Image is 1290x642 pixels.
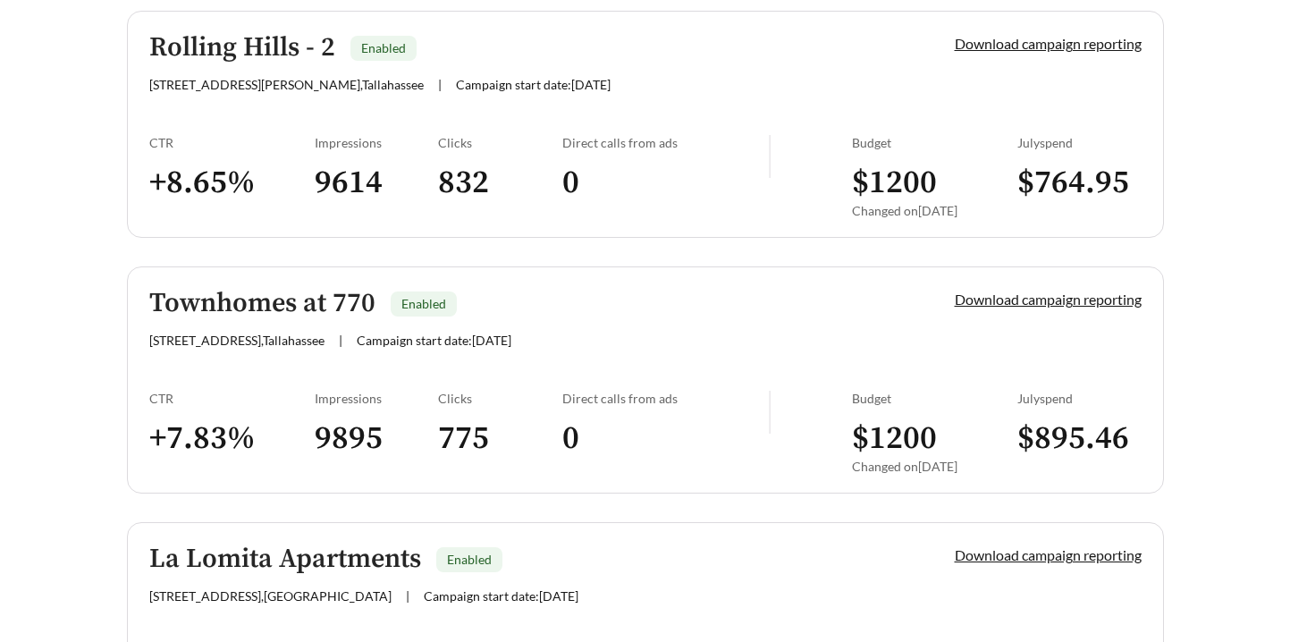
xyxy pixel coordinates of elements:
[438,135,562,150] div: Clicks
[852,135,1017,150] div: Budget
[315,163,439,203] h3: 9614
[438,391,562,406] div: Clicks
[149,77,424,92] span: [STREET_ADDRESS][PERSON_NAME] , Tallahassee
[769,391,771,434] img: line
[562,418,769,459] h3: 0
[401,296,446,311] span: Enabled
[149,163,315,203] h3: + 8.65 %
[852,203,1017,218] div: Changed on [DATE]
[424,588,578,604] span: Campaign start date: [DATE]
[127,11,1164,238] a: Rolling Hills - 2Enabled[STREET_ADDRESS][PERSON_NAME],Tallahassee|Campaign start date:[DATE]Downl...
[769,135,771,178] img: line
[1017,135,1142,150] div: July spend
[149,135,315,150] div: CTR
[1017,391,1142,406] div: July spend
[456,77,611,92] span: Campaign start date: [DATE]
[562,163,769,203] h3: 0
[852,163,1017,203] h3: $ 1200
[955,291,1142,308] a: Download campaign reporting
[127,266,1164,494] a: Townhomes at 770Enabled[STREET_ADDRESS],Tallahassee|Campaign start date:[DATE]Download campaign r...
[447,552,492,567] span: Enabled
[315,391,439,406] div: Impressions
[852,418,1017,459] h3: $ 1200
[149,289,375,318] h5: Townhomes at 770
[562,135,769,150] div: Direct calls from ads
[149,33,335,63] h5: Rolling Hills - 2
[149,418,315,459] h3: + 7.83 %
[438,77,442,92] span: |
[149,391,315,406] div: CTR
[852,459,1017,474] div: Changed on [DATE]
[339,333,342,348] span: |
[315,418,439,459] h3: 9895
[361,40,406,55] span: Enabled
[562,391,769,406] div: Direct calls from ads
[955,35,1142,52] a: Download campaign reporting
[149,333,325,348] span: [STREET_ADDRESS] , Tallahassee
[1017,418,1142,459] h3: $ 895.46
[406,588,409,604] span: |
[315,135,439,150] div: Impressions
[438,418,562,459] h3: 775
[149,588,392,604] span: [STREET_ADDRESS] , [GEOGRAPHIC_DATA]
[852,391,1017,406] div: Budget
[955,546,1142,563] a: Download campaign reporting
[1017,163,1142,203] h3: $ 764.95
[357,333,511,348] span: Campaign start date: [DATE]
[438,163,562,203] h3: 832
[149,545,421,574] h5: La Lomita Apartments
